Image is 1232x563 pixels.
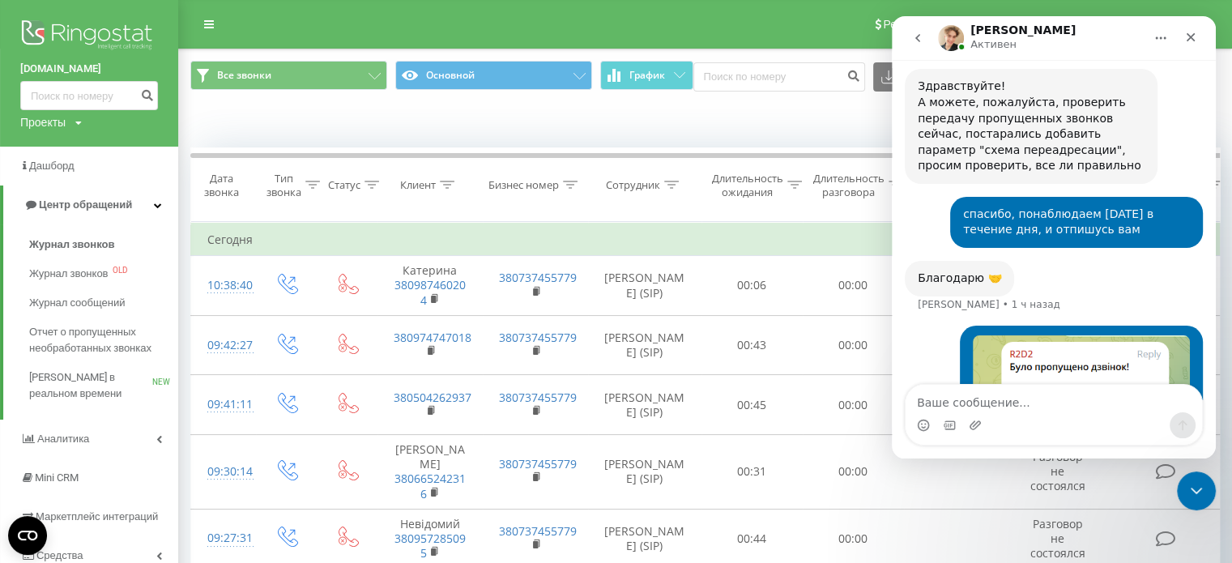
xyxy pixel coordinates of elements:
div: Клиент [400,178,436,192]
button: График [600,61,693,90]
a: 380737455779 [499,456,577,471]
div: 09:27:31 [207,522,240,554]
td: 00:00 [803,434,904,509]
td: 00:00 [803,256,904,316]
a: 380665242316 [394,471,466,501]
span: Mini CRM [35,471,79,484]
a: 380987460204 [394,277,466,307]
span: Центр обращений [39,198,132,211]
span: Аналитика [37,433,89,445]
div: Длительность ожидания [712,172,783,199]
td: 00:43 [701,315,803,375]
a: 380504262937 [394,390,471,405]
a: 380737455779 [499,330,577,345]
div: Бизнес номер [488,178,559,192]
a: Центр обращений [3,186,178,224]
td: 00:00 [803,375,904,435]
div: 09:42:27 [207,330,240,361]
div: Тип звонка [266,172,301,199]
td: 00:31 [701,434,803,509]
img: Ringostat logo [20,16,158,57]
a: [PERSON_NAME] в реальном времениNEW [29,363,178,408]
button: Open CMP widget [8,516,47,555]
td: Катерина [377,256,483,316]
span: Средства [36,549,83,561]
div: Статус [328,178,360,192]
span: Отчет о пропущенных необработанных звонках [29,324,170,356]
span: Маркетплейс интеграций [36,510,158,522]
iframe: Intercom live chat [1177,471,1216,510]
button: Отправить сообщение… [278,396,304,422]
a: [DOMAIN_NAME] [20,61,158,77]
button: Добавить вложение [77,403,90,416]
td: [PERSON_NAME] (SIP) [588,256,701,316]
a: Журнал сообщений [29,288,178,318]
td: Сегодня [191,224,1228,256]
span: График [629,70,665,81]
td: 00:00 [803,315,904,375]
a: 380737455779 [499,523,577,539]
span: Журнал звонков [29,237,114,253]
div: 09:41:11 [207,389,240,420]
td: [PERSON_NAME] [377,434,483,509]
button: Средство выбора эмодзи [25,403,38,416]
span: Журнал сообщений [29,295,125,311]
input: Поиск по номеру [20,81,158,110]
td: 00:45 [701,375,803,435]
div: Сотрудник [606,178,660,192]
td: 00:06 [701,256,803,316]
span: Разговор не состоялся [1030,449,1085,493]
div: 10:38:40 [207,270,240,301]
a: 380974747018 [394,330,471,345]
span: [PERSON_NAME] в реальном времени [29,369,152,402]
td: [PERSON_NAME] (SIP) [588,315,701,375]
a: 380957285095 [394,531,466,561]
textarea: Ваше сообщение... [14,369,310,396]
span: Реферальная программа [883,18,1016,31]
div: 09:30:14 [207,456,240,488]
div: Alesia говорит… [13,309,311,487]
a: 380737455779 [499,390,577,405]
td: [PERSON_NAME] (SIP) [588,434,701,509]
div: Дата звонка [191,172,251,199]
span: Журнал звонков [29,266,109,282]
td: [PERSON_NAME] (SIP) [588,375,701,435]
a: 380737455779 [499,270,577,285]
button: Основной [395,61,592,90]
span: Дашборд [29,160,75,172]
a: Журнал звонковOLD [29,259,178,288]
button: Средство выбора GIF-файла [51,403,64,416]
iframe: Intercom live chat [892,16,1216,459]
div: Длительность разговора [813,172,885,199]
a: Журнал звонков [29,230,178,259]
button: Экспорт [873,62,961,92]
span: Все звонки [217,69,271,82]
button: Все звонки [190,61,387,90]
div: Проекты [20,114,66,130]
input: Поиск по номеру [693,62,865,92]
a: Отчет о пропущенных необработанных звонках [29,318,178,363]
span: Разговор не состоялся [1030,516,1085,561]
